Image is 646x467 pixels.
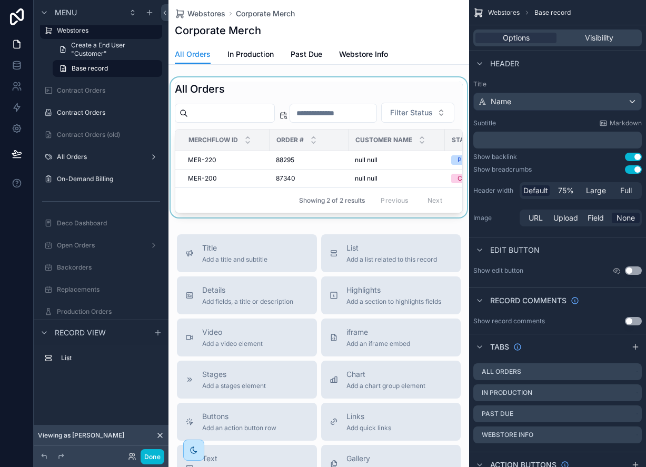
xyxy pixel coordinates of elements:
span: Record view [55,327,106,338]
span: Base record [72,64,108,73]
a: Contract Orders [40,82,162,99]
h1: Corporate Merch [175,23,261,38]
span: Markdown [610,119,642,127]
span: Webstore Info [339,49,388,59]
span: Title [202,243,267,253]
span: All Orders [175,49,211,59]
span: Menu [55,7,77,18]
span: Create a End User "Customer" [71,41,156,58]
button: ChartAdd a chart group element [321,361,461,399]
span: iframe [346,327,410,337]
span: Tabs [490,342,509,352]
span: Highlights [346,285,441,295]
a: Replacements [40,281,162,298]
span: Add a chart group element [346,382,425,390]
span: Add a video element [202,340,263,348]
label: All Orders [482,367,521,376]
span: Gallery [346,453,413,464]
span: Add a list related to this record [346,255,437,264]
a: Create a End User "Customer" [53,41,162,58]
span: Add quick links [346,424,391,432]
button: iframeAdd an iframe embed [321,319,461,356]
span: Base record [534,8,571,17]
button: LinksAdd quick links [321,403,461,441]
span: Upload [553,213,578,223]
label: All Orders [57,153,145,161]
span: Visibility [585,33,613,43]
div: scrollable content [34,345,168,377]
a: Webstores [175,8,225,19]
label: Production Orders [57,307,160,316]
span: Webstores [187,8,225,19]
a: Open Orders [40,237,162,254]
label: Subtitle [473,119,496,127]
label: List [61,354,158,362]
span: Text [202,453,309,464]
span: Add a section to highlights fields [346,297,441,306]
div: Show record comments [473,317,545,325]
label: Open Orders [57,241,145,250]
a: Contract Orders (old) [40,126,162,143]
div: Show breadcrumbs [473,165,532,174]
a: In Production [227,45,274,66]
label: Past Due [482,410,513,418]
a: All Orders [40,148,162,165]
label: Title [473,80,642,88]
label: In Production [482,389,532,397]
button: Name [473,93,642,111]
span: Customer Name [355,136,412,144]
label: Contract Orders (old) [57,131,160,139]
div: scrollable content [473,132,642,148]
span: 75% [558,185,574,196]
label: Replacements [57,285,160,294]
label: Deco Dashboard [57,219,160,227]
span: MerchFlow ID [188,136,238,144]
span: Add a title and subtitle [202,255,267,264]
a: Webstore Info [339,45,388,66]
a: Corporate Merch [236,8,295,19]
a: All Orders [175,45,211,65]
button: TitleAdd a title and subtitle [177,234,317,272]
span: Field [588,213,604,223]
button: ListAdd a list related to this record [321,234,461,272]
a: Past Due [291,45,322,66]
a: Contract Orders [40,104,162,121]
span: Stages [202,369,266,380]
a: Deco Dashboard [40,215,162,232]
span: Webstores [488,8,520,17]
span: Chart [346,369,425,380]
label: Webstore Info [482,431,533,439]
button: ButtonsAdd an action button row [177,403,317,441]
span: Details [202,285,293,295]
span: None [617,213,635,223]
span: Add a stages element [202,382,266,390]
span: Add fields, a title or description [202,297,293,306]
div: Show backlink [473,153,517,161]
span: In Production [227,49,274,59]
a: Backorders [40,259,162,276]
a: Webstores [40,22,162,39]
span: Video [202,327,263,337]
a: Base record [53,60,162,77]
label: Contract Orders [57,86,160,95]
span: Options [503,33,530,43]
span: Add an action button row [202,424,276,432]
button: DetailsAdd fields, a title or description [177,276,317,314]
button: StagesAdd a stages element [177,361,317,399]
span: URL [529,213,543,223]
label: Backorders [57,263,160,272]
span: Viewing as [PERSON_NAME] [38,431,124,440]
span: Full [620,185,632,196]
label: Show edit button [473,266,523,275]
span: Record comments [490,295,567,306]
label: Contract Orders [57,108,160,117]
button: Done [141,449,164,464]
span: Order # [276,136,304,144]
a: Markdown [599,119,642,127]
span: Status [452,136,477,144]
span: Default [523,185,548,196]
span: Add an iframe embed [346,340,410,348]
button: VideoAdd a video element [177,319,317,356]
button: HighlightsAdd a section to highlights fields [321,276,461,314]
